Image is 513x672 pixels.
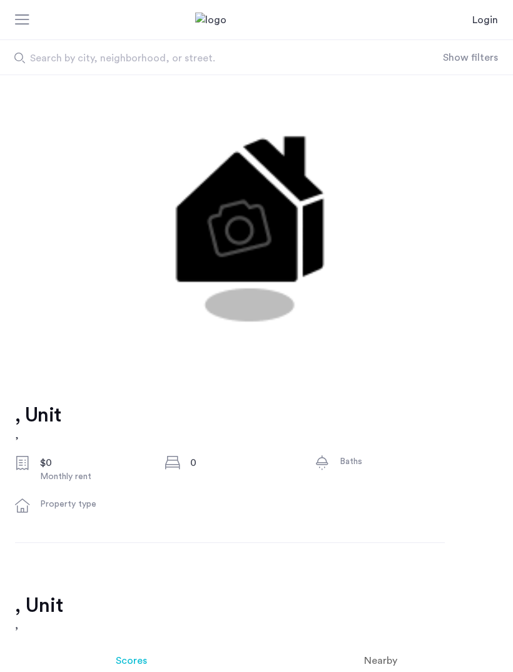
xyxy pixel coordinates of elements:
a: , Unit, [15,403,61,443]
div: Baths [340,455,445,468]
a: Login [472,13,498,28]
button: Show or hide filters [443,50,498,65]
span: Scores [116,656,147,666]
span: Nearby [364,656,397,666]
h3: , [15,618,498,633]
div: 0 [190,455,295,470]
h2: , Unit [15,593,498,618]
img: logo [195,13,318,28]
div: Property type [40,498,145,510]
h2: , [15,428,61,443]
div: $0 [40,455,145,470]
div: Monthly rent [40,470,145,483]
h1: , Unit [15,403,61,428]
a: Cazamio Logo [195,13,318,28]
span: Search by city, neighborhood, or street. [30,51,384,66]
